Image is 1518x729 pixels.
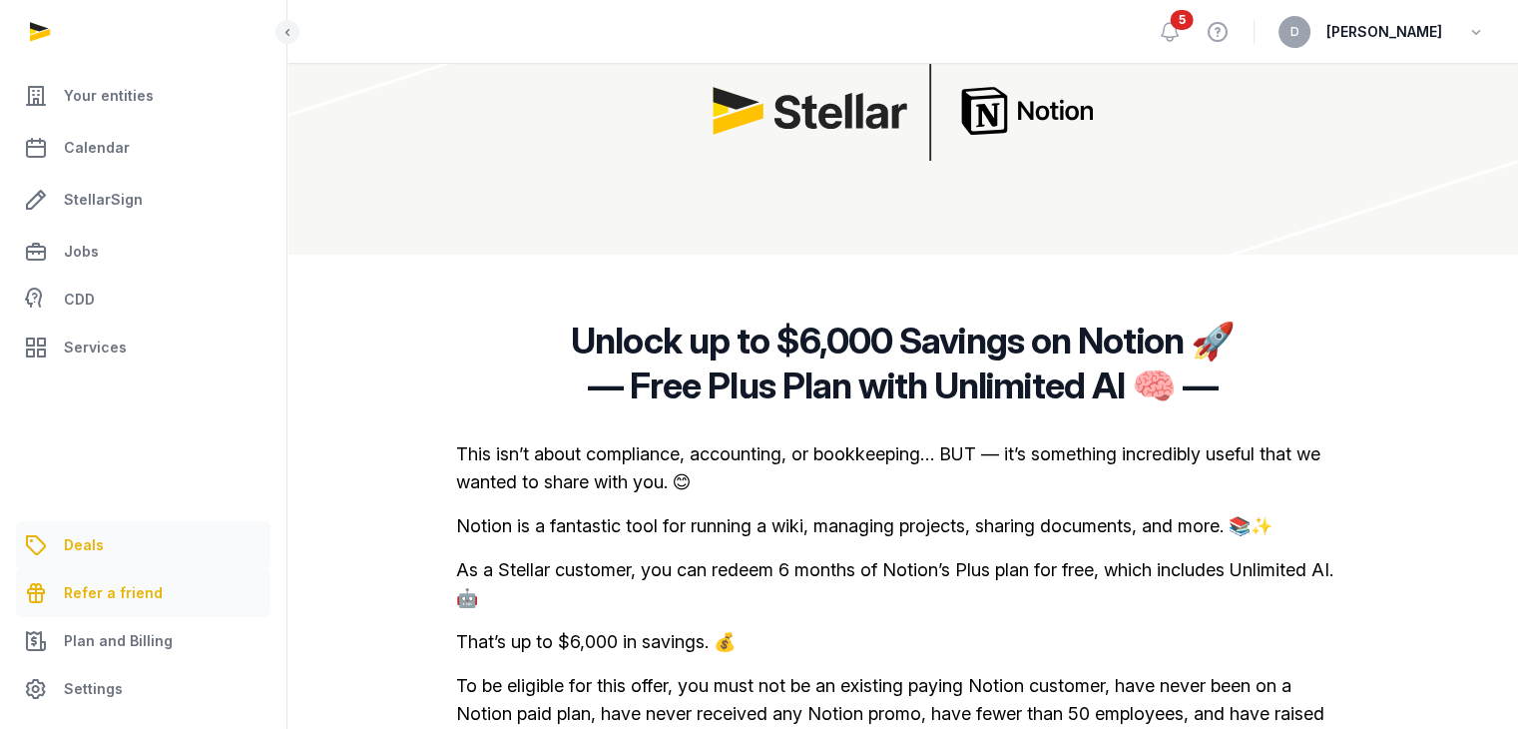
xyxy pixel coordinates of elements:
span: Settings [64,677,123,701]
h2: Unlock up to $6,000 Savings on Notion 🚀 — Free Plus Plan with Unlimited AI 🧠 — [456,319,1350,408]
img: Stellar and Notion [713,61,1093,161]
a: Calendar [16,124,270,172]
span: StellarSign [64,188,143,212]
span: Your entities [64,84,154,108]
span: Refer a friend [64,581,163,605]
a: CDD [16,280,270,320]
span: [PERSON_NAME] [1326,20,1442,44]
p: Notion is a fantastic tool for running a wiki, managing projects, sharing documents, and more. 📚✨ [456,512,1350,540]
a: Your entities [16,72,270,120]
span: Calendar [64,136,130,160]
p: That’s up to $6,000 in savings. 💰 [456,628,1350,656]
a: Settings [16,665,270,713]
a: Plan and Billing [16,617,270,665]
span: Deals [64,533,104,557]
button: D [1278,16,1310,48]
span: 5 [1171,10,1194,30]
a: Services [16,324,270,371]
span: CDD [64,288,95,312]
p: As a Stellar customer, you can redeem 6 months of Notion’s Plus plan for free, which includes Unl... [456,556,1350,612]
a: Jobs [16,228,270,276]
a: Refer a friend [16,569,270,617]
p: This isn’t about compliance, accounting, or bookkeeping… BUT — it’s something incredibly useful t... [456,440,1350,496]
a: Deals [16,521,270,569]
span: Services [64,336,127,360]
span: Jobs [64,240,99,264]
a: StellarSign [16,176,270,224]
iframe: Chat Widget [1418,633,1518,729]
span: Plan and Billing [64,629,173,653]
span: D [1290,26,1299,38]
